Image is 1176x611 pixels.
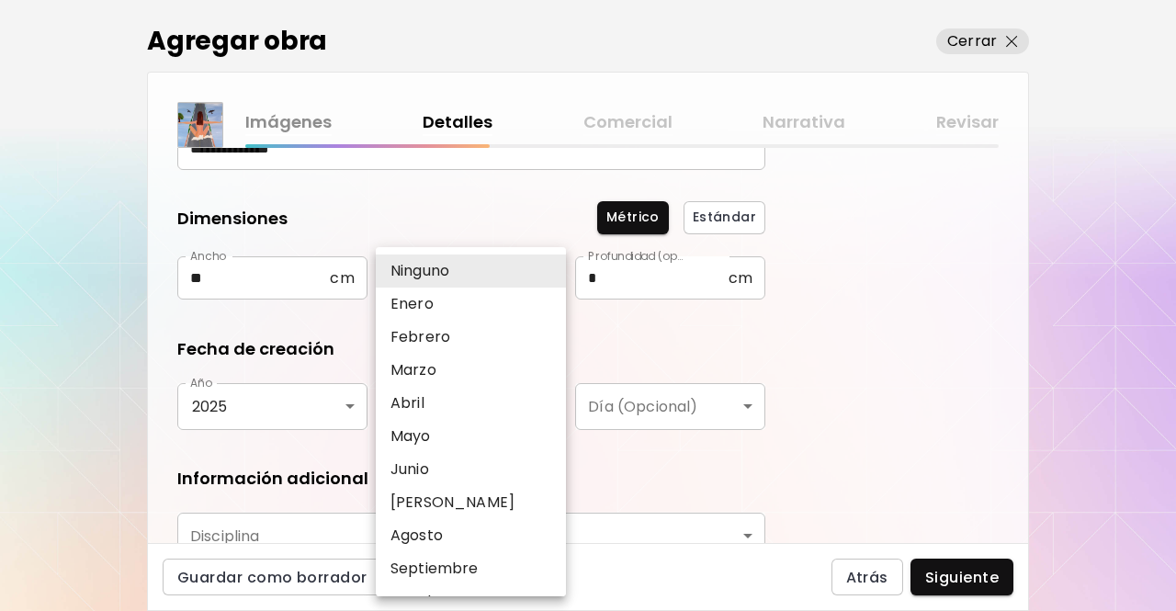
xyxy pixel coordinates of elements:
[390,359,436,381] p: Marzo
[390,392,424,414] p: Abril
[390,425,431,447] p: Mayo
[390,525,443,547] p: Agosto
[390,326,450,348] p: Febrero
[390,558,479,580] p: Septiembre
[390,293,434,315] p: Enero
[390,492,514,514] p: [PERSON_NAME]
[390,260,449,282] p: Ninguno
[390,458,429,481] p: Junio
